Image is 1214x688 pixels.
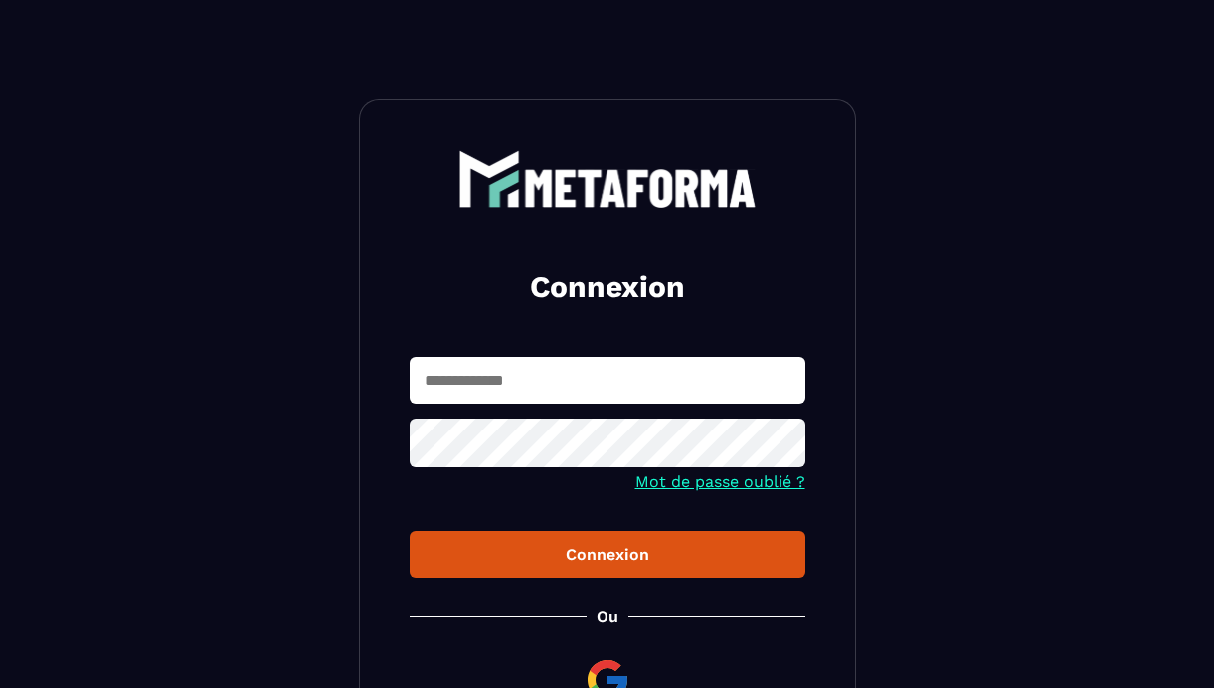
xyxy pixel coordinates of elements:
[410,150,805,208] a: logo
[635,472,805,491] a: Mot de passe oublié ?
[434,267,781,307] h2: Connexion
[426,545,789,564] div: Connexion
[597,607,618,626] p: Ou
[410,531,805,578] button: Connexion
[458,150,757,208] img: logo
